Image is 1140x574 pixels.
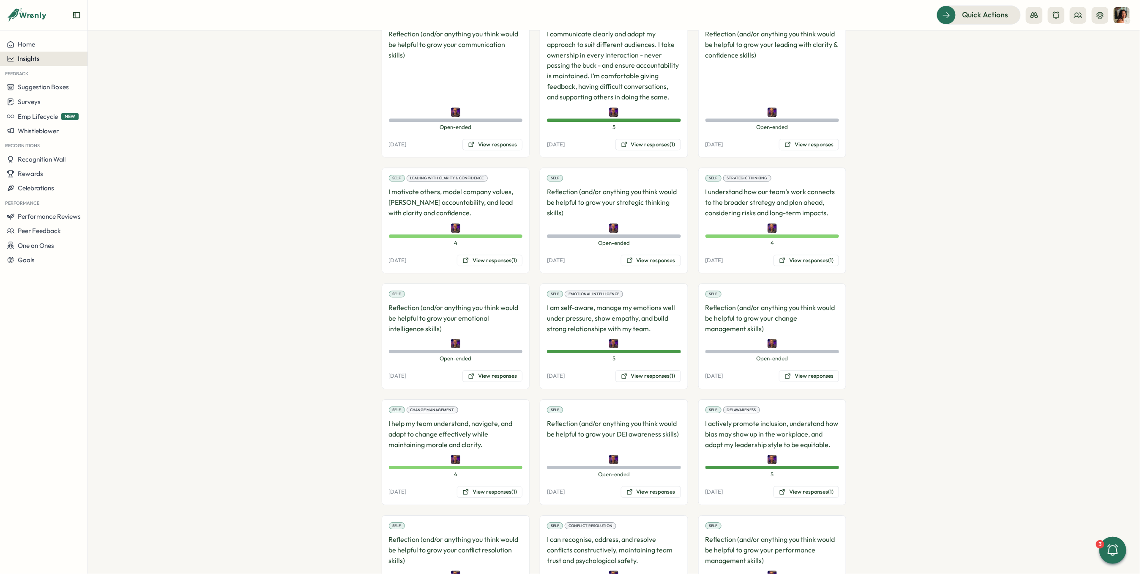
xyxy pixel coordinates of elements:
[565,522,616,529] div: Conflict Resolution
[768,455,777,464] img: Adrian Pearcey
[705,418,839,450] p: I actively promote inclusion, understand how bias may show up in the workplace, and adapt my lead...
[547,406,563,413] div: Self
[18,40,35,48] span: Home
[389,187,523,218] p: I motivate others, model company values, [PERSON_NAME] accountability, and lead with clarity and ...
[389,522,405,529] div: Self
[547,29,681,102] p: I communicate clearly and adapt my approach to suit different audiences. I take ownership in ever...
[457,255,522,266] button: View responses(1)
[18,83,69,91] span: Suggestion Boxes
[565,291,623,297] div: Emotional Intelligence
[72,11,81,19] button: Expand sidebar
[937,5,1021,24] button: Quick Actions
[451,223,460,233] img: Adrian Pearcey
[723,175,771,181] div: Strategic Thinking
[609,107,618,117] img: Adrian Pearcey
[705,355,839,363] span: Open-ended
[18,170,43,178] span: Rewards
[779,370,839,382] button: View responses
[705,141,723,148] p: [DATE]
[615,370,681,382] button: View responses(1)
[609,455,618,464] img: Adrian Pearcey
[547,187,681,218] p: Reflection (and/or anything you think would be helpful to grow your strategic thinking skills)
[18,212,81,220] span: Performance Reviews
[705,257,723,264] p: [DATE]
[768,107,777,117] img: Adrian Pearcey
[389,302,523,334] p: Reflection (and/or anything you think would be helpful to grow your emotional intelligence skills)
[547,239,681,247] span: Open-ended
[547,141,565,148] p: [DATE]
[547,418,681,450] p: Reflection (and/or anything you think would be helpful to grow your DEI awareness skills)
[547,471,681,478] span: Open-ended
[621,255,681,266] button: View responses
[547,291,563,297] div: Self
[389,239,523,247] span: 4
[407,175,488,181] div: Leading with Clarity & Confidence
[547,522,563,529] div: Self
[705,124,839,131] span: Open-ended
[389,141,407,148] p: [DATE]
[609,339,618,348] img: Adrian Pearcey
[389,488,407,496] p: [DATE]
[705,534,839,566] p: Reflection (and/or anything you think would be helpful to grow your performance management skills)
[547,302,681,334] p: I am self-aware, manage my emotions well under pressure, show empathy, and build strong relations...
[705,488,723,496] p: [DATE]
[389,29,523,102] p: Reflection (and/or anything you think would be helpful to grow your communication skills)
[705,29,839,102] p: Reflection (and/or anything you think would be helpful to grow your leading with clarity & confid...
[547,534,681,566] p: I can recognise, address, and resolve conflicts constructively, maintaining team trust and psycho...
[621,486,681,498] button: View responses
[389,471,523,478] span: 4
[18,184,54,192] span: Celebrations
[18,55,40,63] span: Insights
[962,9,1009,20] span: Quick Actions
[18,113,58,121] span: Emp Lifecycle
[547,488,565,496] p: [DATE]
[547,124,681,131] span: 5
[705,291,722,297] div: Self
[407,406,458,413] div: Change Management
[1096,540,1104,549] div: 3
[705,522,722,529] div: Self
[451,455,460,464] img: Adrian Pearcey
[389,534,523,566] p: Reflection (and/or anything you think would be helpful to grow your conflict resolution skills)
[547,257,565,264] p: [DATE]
[18,256,35,264] span: Goals
[705,239,839,247] span: 4
[705,175,722,181] div: Self
[389,372,407,380] p: [DATE]
[389,418,523,450] p: I help my team understand, navigate, and adapt to change effectively while maintaining morale and...
[451,339,460,348] img: Adrian Pearcey
[547,175,563,181] div: Self
[389,355,523,363] span: Open-ended
[779,139,839,151] button: View responses
[705,302,839,334] p: Reflection (and/or anything you think would be helpful to grow your change management skills)
[389,291,405,297] div: Self
[18,227,61,235] span: Peer Feedback
[18,242,54,250] span: One on Ones
[774,255,839,266] button: View responses(1)
[705,406,722,413] div: Self
[462,370,522,382] button: View responses
[462,139,522,151] button: View responses
[1099,537,1126,564] button: 3
[547,355,681,363] span: 5
[705,372,723,380] p: [DATE]
[615,139,681,151] button: View responses(1)
[389,124,523,131] span: Open-ended
[389,257,407,264] p: [DATE]
[705,471,839,478] span: 5
[1114,7,1130,23] img: Viveca Riley
[61,113,79,120] span: NEW
[609,223,618,233] img: Adrian Pearcey
[768,339,777,348] img: Adrian Pearcey
[18,127,59,135] span: Whistleblower
[389,406,405,413] div: Self
[18,98,41,106] span: Surveys
[774,486,839,498] button: View responses(1)
[705,187,839,218] p: I understand how our team’s work connects to the broader strategy and plan ahead, considering ris...
[768,223,777,233] img: Adrian Pearcey
[723,406,760,413] div: DEI Awareness
[18,155,66,163] span: Recognition Wall
[457,486,522,498] button: View responses(1)
[451,107,460,117] img: Adrian Pearcey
